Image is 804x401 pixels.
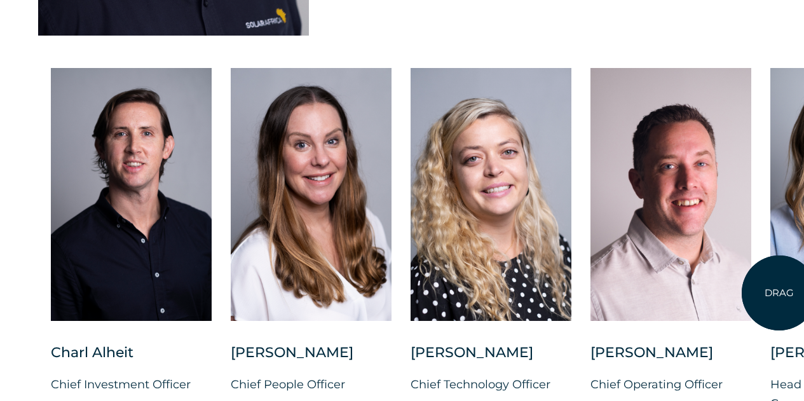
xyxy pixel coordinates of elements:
p: Chief People Officer [231,375,392,394]
div: [PERSON_NAME] [231,343,392,375]
div: [PERSON_NAME] [411,343,571,375]
div: [PERSON_NAME] [590,343,751,375]
div: Charl Alheit [51,343,212,375]
p: Chief Operating Officer [590,375,751,394]
p: Chief Technology Officer [411,375,571,394]
p: Chief Investment Officer [51,375,212,394]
